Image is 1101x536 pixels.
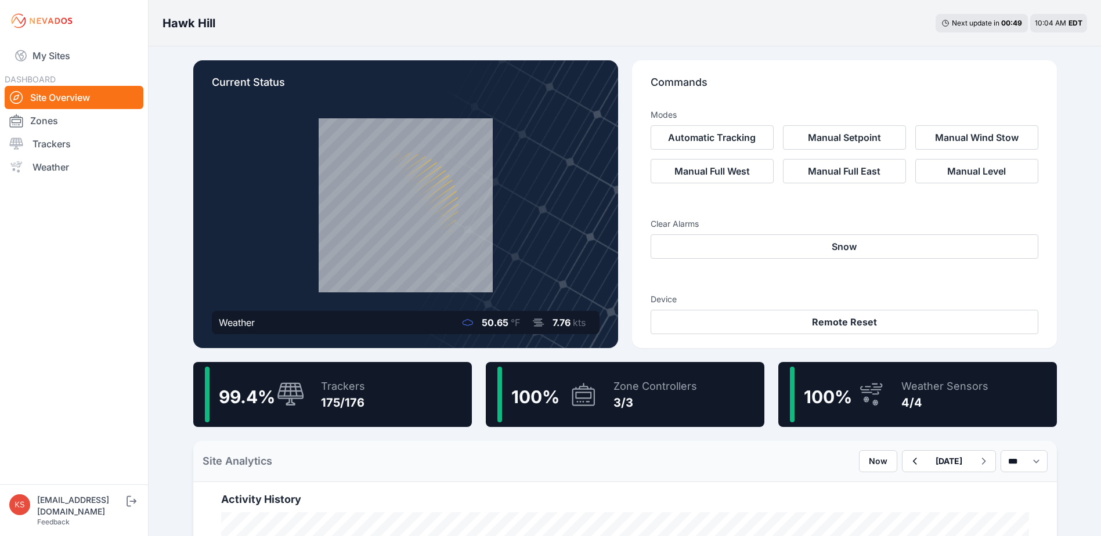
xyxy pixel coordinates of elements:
[5,109,143,132] a: Zones
[783,125,906,150] button: Manual Setpoint
[783,159,906,183] button: Manual Full East
[5,155,143,179] a: Weather
[219,316,255,329] div: Weather
[212,74,600,100] p: Current Status
[9,12,74,30] img: Nevados
[37,517,70,526] a: Feedback
[901,378,988,394] div: Weather Sensors
[651,159,774,183] button: Manual Full West
[859,450,897,472] button: Now
[5,86,143,109] a: Site Overview
[651,218,1038,230] h3: Clear Alarms
[651,109,677,121] h3: Modes
[511,317,520,328] span: °F
[926,451,972,472] button: [DATE]
[613,394,697,411] div: 3/3
[651,74,1038,100] p: Commands
[553,317,571,328] span: 7.76
[163,15,215,31] h3: Hawk Hill
[203,453,272,469] h2: Site Analytics
[901,394,988,411] div: 4/4
[1035,19,1066,27] span: 10:04 AM
[221,491,1029,508] h2: Activity History
[1068,19,1082,27] span: EDT
[651,234,1038,259] button: Snow
[321,394,365,411] div: 175/176
[613,378,697,394] div: Zone Controllers
[1001,19,1022,28] div: 00 : 49
[5,132,143,155] a: Trackers
[5,74,56,84] span: DASHBOARD
[915,159,1038,183] button: Manual Level
[778,362,1057,427] a: 100%Weather Sensors4/4
[5,42,143,70] a: My Sites
[321,378,365,394] div: Trackers
[651,310,1038,334] button: Remote Reset
[573,317,586,328] span: kts
[193,362,472,427] a: 99.4%Trackers175/176
[915,125,1038,150] button: Manual Wind Stow
[9,494,30,515] img: ksmart@nexamp.com
[163,8,215,38] nav: Breadcrumb
[511,386,559,407] span: 100 %
[219,386,275,407] span: 99.4 %
[486,362,764,427] a: 100%Zone Controllers3/3
[651,294,1038,305] h3: Device
[952,19,999,27] span: Next update in
[37,494,124,517] div: [EMAIL_ADDRESS][DOMAIN_NAME]
[804,386,852,407] span: 100 %
[651,125,774,150] button: Automatic Tracking
[482,317,508,328] span: 50.65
